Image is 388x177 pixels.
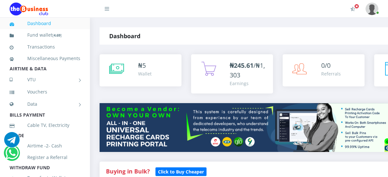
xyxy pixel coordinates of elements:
img: User [366,3,378,15]
a: Dashboard [10,16,80,31]
i: Activate Your Membership [350,6,355,12]
small: [ ] [52,33,62,38]
a: 0/0 Referrals [283,54,365,86]
span: Activate Your Membership [354,4,359,9]
b: Click to Buy Cheaper [158,169,204,175]
a: Chat for support [5,150,19,161]
a: VTU [10,72,80,88]
strong: Buying in Bulk? [106,167,150,175]
div: Wallet [138,70,152,77]
span: 0/0 [321,61,331,70]
strong: Dashboard [109,32,140,40]
a: Chat for support [4,137,20,147]
a: Fund wallet[4.69] [10,28,80,43]
img: Logo [10,3,48,15]
a: ₦5 Wallet [100,54,181,86]
a: Vouchers [10,84,80,99]
a: Cable TV, Electricity [10,118,80,133]
b: 4.69 [54,33,60,38]
div: Referrals [321,70,341,77]
span: /₦1,303 [230,61,265,79]
b: ₦245.61 [230,61,253,70]
a: Click to Buy Cheaper [155,167,207,175]
a: Data [10,96,80,112]
div: ₦ [138,61,152,70]
a: ₦245.61/₦1,303 Earnings [191,54,273,93]
span: 5 [142,61,146,70]
a: Register a Referral [10,150,80,165]
a: Transactions [10,40,80,54]
a: Airtime -2- Cash [10,138,80,153]
a: Miscellaneous Payments [10,51,80,66]
div: Earnings [230,80,267,87]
